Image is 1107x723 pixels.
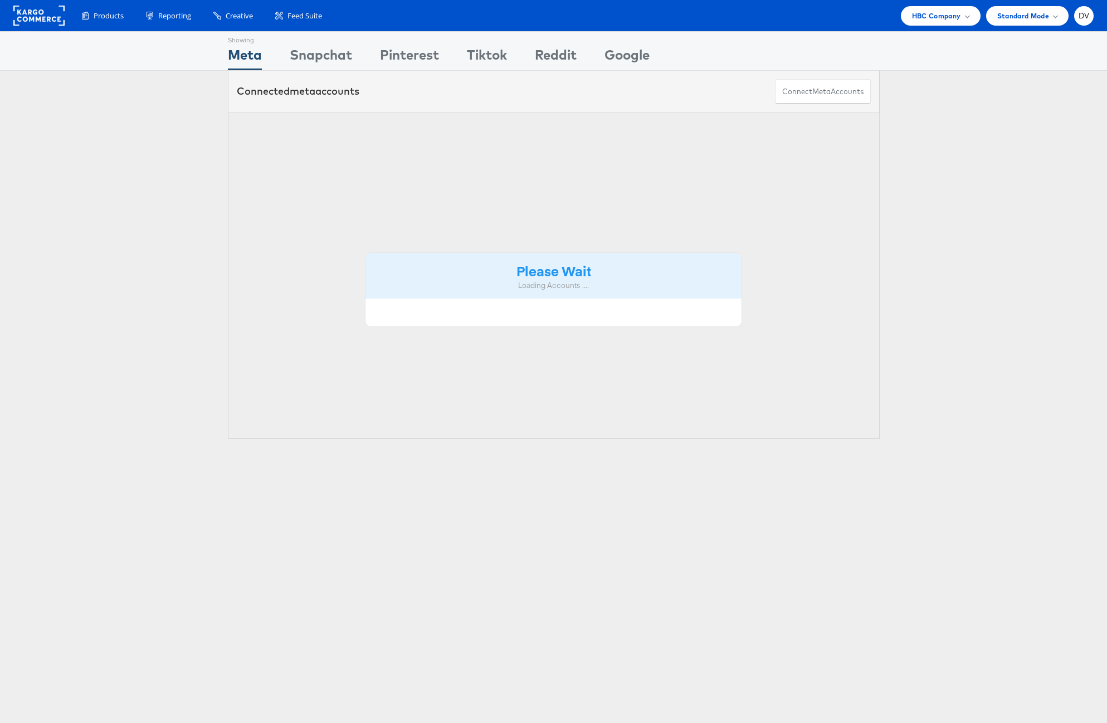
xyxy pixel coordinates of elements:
[535,45,577,70] div: Reddit
[158,11,191,21] span: Reporting
[374,280,734,291] div: Loading Accounts ....
[287,11,322,21] span: Feed Suite
[237,84,359,99] div: Connected accounts
[228,32,262,45] div: Showing
[290,85,315,97] span: meta
[812,86,831,97] span: meta
[1079,12,1090,19] span: DV
[604,45,650,70] div: Google
[467,45,507,70] div: Tiktok
[94,11,124,21] span: Products
[912,10,961,22] span: HBC Company
[228,45,262,70] div: Meta
[516,261,591,280] strong: Please Wait
[380,45,439,70] div: Pinterest
[226,11,253,21] span: Creative
[775,79,871,104] button: ConnectmetaAccounts
[290,45,352,70] div: Snapchat
[997,10,1049,22] span: Standard Mode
